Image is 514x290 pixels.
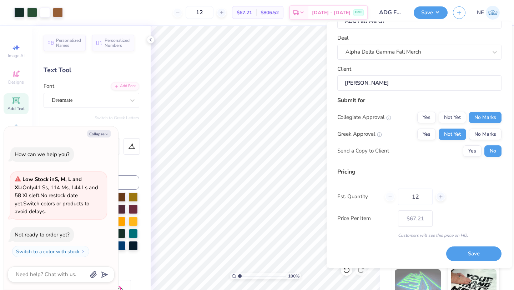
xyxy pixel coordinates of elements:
[477,6,500,20] a: NE
[337,130,382,139] div: Greek Approval
[186,6,213,19] input: – –
[373,5,408,20] input: Untitled Design
[337,232,502,239] div: Customers will see this price on HQ.
[105,38,130,48] span: Personalized Numbers
[355,10,362,15] span: FREE
[44,82,54,90] label: Font
[288,273,299,279] span: 100 %
[8,79,24,85] span: Designs
[337,34,348,42] label: Deal
[337,167,502,176] div: Pricing
[337,76,502,91] input: e.g. Ethan Linker
[398,189,433,205] input: – –
[12,246,89,257] button: Switch to a color with stock
[312,9,351,16] span: [DATE] - [DATE]
[237,9,252,16] span: $67.21
[477,9,484,17] span: NE
[111,82,139,90] div: Add Font
[15,176,98,215] span: Only 41 Ss, 114 Ms, 144 Ls and 58 XLs left. Switch colors or products to avoid delays.
[56,38,81,48] span: Personalized Names
[8,53,25,59] span: Image AI
[261,9,279,16] span: $806.52
[337,114,391,122] div: Collegiate Approval
[87,130,111,137] button: Collapse
[439,112,466,123] button: Not Yet
[463,145,482,157] button: Yes
[417,112,436,123] button: Yes
[337,96,502,105] div: Submit for
[414,6,448,19] button: Save
[81,249,85,254] img: Switch to a color with stock
[439,129,466,140] button: Not Yet
[469,112,502,123] button: No Marks
[44,65,139,75] div: Text Tool
[469,129,502,140] button: No Marks
[484,145,502,157] button: No
[15,231,70,238] div: Not ready to order yet?
[15,192,78,207] span: No restock date yet.
[486,6,500,20] img: Natalia Ebeid
[95,115,139,121] button: Switch to Greek Letters
[446,247,502,261] button: Save
[337,147,389,155] div: Send a Copy to Client
[337,215,393,223] label: Price Per Item
[337,193,380,201] label: Est. Quantity
[337,65,351,73] label: Client
[15,176,82,191] strong: Low Stock in S, M, L and XL :
[15,151,70,158] div: How can we help you?
[417,129,436,140] button: Yes
[7,106,25,111] span: Add Text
